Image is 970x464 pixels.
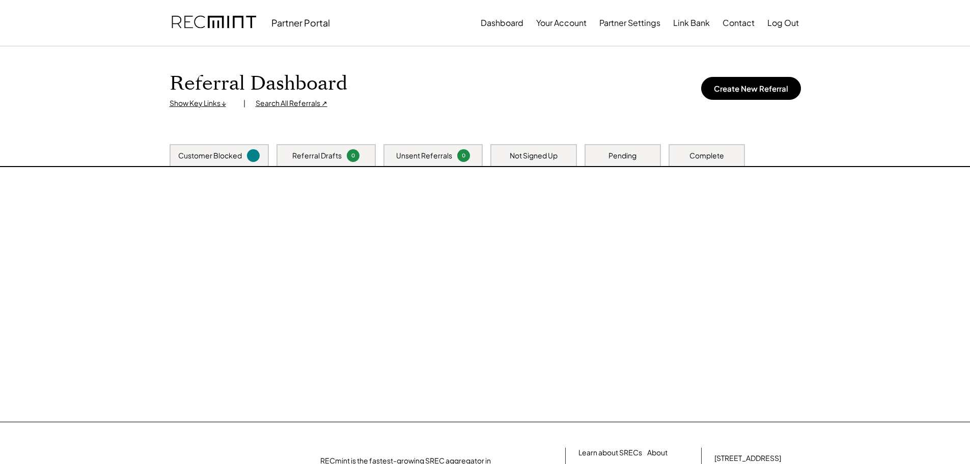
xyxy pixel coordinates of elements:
div: Show Key Links ↓ [170,98,233,108]
div: Not Signed Up [510,151,558,161]
div: Referral Drafts [292,151,342,161]
div: Customer Blocked [178,151,242,161]
div: Search All Referrals ↗ [256,98,327,108]
button: Dashboard [481,13,523,33]
button: Link Bank [673,13,710,33]
div: | [243,98,245,108]
a: About [647,448,668,458]
button: Contact [723,13,755,33]
button: Partner Settings [599,13,660,33]
div: [STREET_ADDRESS] [714,453,781,463]
div: Unsent Referrals [396,151,452,161]
button: Log Out [767,13,799,33]
div: 0 [459,152,468,159]
div: Pending [608,151,636,161]
button: Your Account [536,13,587,33]
button: Create New Referral [701,77,801,100]
img: recmint-logotype%403x.png [172,6,256,40]
div: Partner Portal [271,17,330,29]
a: Learn about SRECs [578,448,642,458]
div: 0 [348,152,358,159]
div: Complete [689,151,724,161]
h1: Referral Dashboard [170,72,347,96]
